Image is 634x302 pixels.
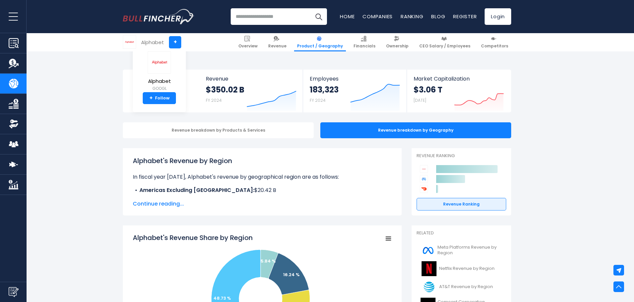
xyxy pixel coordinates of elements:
[297,43,343,49] span: Product / Geography
[133,173,392,181] p: In fiscal year [DATE], Alphabet's revenue by geographical region are as follows:
[417,278,506,296] a: AT&T Revenue by Region
[320,122,511,138] div: Revenue breakdown by Geography
[148,86,171,91] small: GOOGL
[416,33,473,51] a: CEO Salary / Employees
[362,13,393,20] a: Companies
[439,284,493,290] span: AT&T Revenue by Region
[417,241,506,260] a: Meta Platforms Revenue by Region
[133,156,392,166] h1: Alphabet's Revenue by Region
[420,175,428,183] img: Meta Platforms competitors logo
[268,43,286,49] span: Revenue
[420,185,428,193] img: DoorDash competitors logo
[407,70,511,112] a: Market Capitalization $3.06 T [DATE]
[478,33,511,51] a: Competitors
[340,13,355,20] a: Home
[431,13,445,20] a: Blog
[417,260,506,278] a: Netflix Revenue by Region
[386,43,409,49] span: Ownership
[133,194,392,202] li: $56.82 B
[414,76,504,82] span: Market Capitalization
[303,70,406,112] a: Employees 183,323 FY 2024
[354,43,375,49] span: Financials
[421,279,437,294] img: T logo
[235,33,261,51] a: Overview
[133,233,253,242] tspan: Alphabet's Revenue Share by Region
[414,97,426,103] small: [DATE]
[213,295,231,301] text: 48.73 %
[238,43,258,49] span: Overview
[310,76,400,82] span: Employees
[351,33,378,51] a: Financials
[206,76,296,82] span: Revenue
[417,230,506,236] p: Related
[133,186,392,194] li: $20.42 B
[310,85,339,95] strong: 183,323
[148,79,171,84] span: Alphabet
[421,243,436,258] img: META logo
[123,9,195,24] img: Bullfincher logo
[149,95,153,101] strong: +
[199,70,303,112] a: Revenue $350.02 B FY 2024
[123,36,136,48] img: GOOGL logo
[133,200,392,208] span: Continue reading...
[141,38,164,46] div: Alphabet
[143,92,176,104] a: +Follow
[123,9,194,24] a: Go to homepage
[453,13,477,20] a: Register
[414,85,442,95] strong: $3.06 T
[485,8,511,25] a: Login
[481,43,508,49] span: Competitors
[139,186,254,194] b: Americas Excluding [GEOGRAPHIC_DATA]:
[419,43,470,49] span: CEO Salary / Employees
[294,33,346,51] a: Product / Geography
[148,51,171,74] img: GOOGL logo
[439,266,495,272] span: Netflix Revenue by Region
[261,258,276,264] text: 5.84 %
[283,272,300,278] text: 16.24 %
[421,261,437,276] img: NFLX logo
[417,198,506,211] a: Revenue Ranking
[123,122,314,138] div: Revenue breakdown by Products & Services
[169,36,181,48] a: +
[420,165,428,173] img: Alphabet competitors logo
[310,97,326,103] small: FY 2024
[437,245,502,256] span: Meta Platforms Revenue by Region
[206,85,244,95] strong: $350.02 B
[265,33,289,51] a: Revenue
[310,8,327,25] button: Search
[147,51,171,92] a: Alphabet GOOGL
[139,194,172,202] b: Asia Pacific:
[401,13,423,20] a: Ranking
[206,97,222,103] small: FY 2024
[383,33,412,51] a: Ownership
[9,119,19,129] img: Ownership
[417,153,506,159] p: Revenue Ranking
